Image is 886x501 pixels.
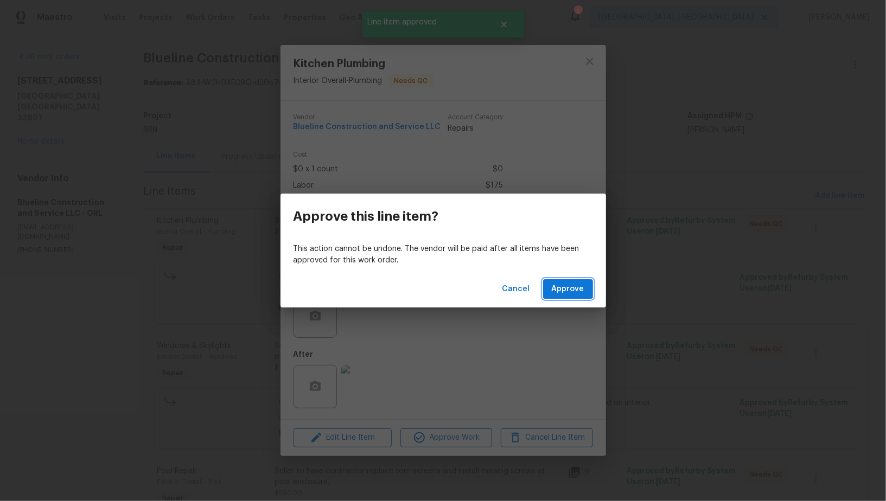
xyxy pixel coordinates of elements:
button: Approve [543,279,593,299]
p: This action cannot be undone. The vendor will be paid after all items have been approved for this... [294,243,593,266]
span: Cancel [502,282,530,296]
span: Approve [552,282,584,296]
h3: Approve this line item? [294,209,439,224]
button: Cancel [498,279,534,299]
